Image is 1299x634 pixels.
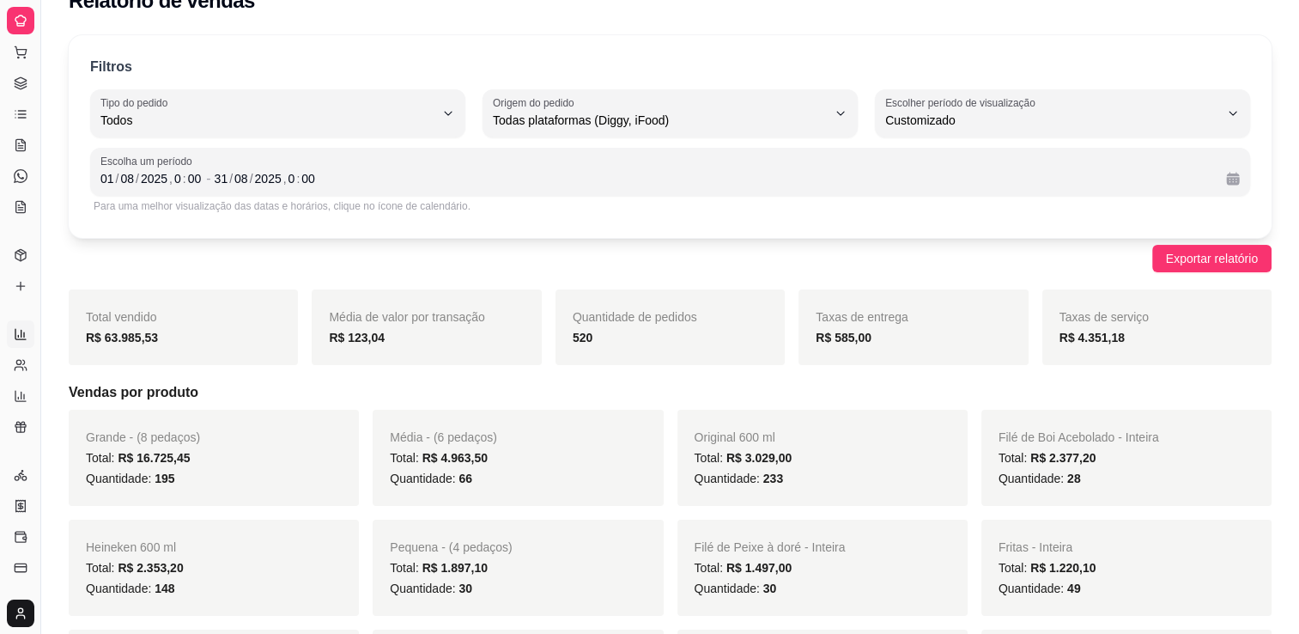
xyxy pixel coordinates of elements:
span: 28 [1067,472,1081,485]
div: dia, Data final, [213,170,230,187]
span: 30 [763,582,777,595]
span: R$ 4.963,50 [422,451,488,465]
span: Quantidade: [999,582,1081,595]
div: Data inicial [100,168,203,189]
span: Total: [695,561,792,575]
span: R$ 1.220,10 [1030,561,1096,575]
span: Quantidade: [390,582,472,595]
strong: R$ 585,00 [816,331,871,344]
span: Customizado [885,112,1219,129]
div: / [114,170,121,187]
span: Todas plataformas (Diggy, iFood) [493,112,827,129]
strong: R$ 4.351,18 [1059,331,1125,344]
span: Quantidade: [999,472,1081,485]
span: Todos [100,112,434,129]
div: : [181,170,188,187]
span: Escolha um período [100,155,1240,168]
button: Exportar relatório [1152,245,1272,272]
span: Pequena - (4 pedaços) [390,540,512,554]
button: Escolher período de visualizaçãoCustomizado [875,89,1250,137]
span: Total: [999,451,1096,465]
div: mês, Data final, [233,170,250,187]
span: Quantidade: [86,472,175,485]
button: Origem do pedidoTodas plataformas (Diggy, iFood) [483,89,858,137]
div: , [282,170,288,187]
div: , [167,170,174,187]
span: Filé de Peixe à doré - Inteira [695,540,846,554]
span: 148 [155,582,174,595]
div: minuto, Data inicial, [186,170,203,187]
span: Total: [86,561,184,575]
span: Quantidade: [695,582,777,595]
span: Quantidade: [695,472,784,485]
span: 233 [763,472,783,485]
div: ano, Data final, [253,170,283,187]
span: Total: [390,561,488,575]
span: Quantidade: [86,582,175,595]
span: R$ 1.497,00 [726,561,792,575]
span: Original 600 ml [695,430,775,444]
span: Grande - (8 pedaços) [86,430,200,444]
span: R$ 16.725,45 [118,451,190,465]
h5: Vendas por produto [69,382,1272,403]
label: Origem do pedido [493,95,580,110]
div: Data final [215,168,1212,189]
button: Calendário [1219,165,1247,192]
span: Total: [86,451,190,465]
strong: R$ 123,04 [329,331,385,344]
span: Filé de Boi Acebolado - Inteira [999,430,1159,444]
span: 49 [1067,582,1081,595]
div: Para uma melhor visualização das datas e horários, clique no ícone de calendário. [94,199,1247,213]
span: Total vendido [86,310,157,324]
p: Filtros [90,57,132,77]
div: / [248,170,255,187]
span: Quantidade de pedidos [573,310,697,324]
div: minuto, Data final, [300,170,317,187]
span: R$ 3.029,00 [726,451,792,465]
div: : [294,170,301,187]
div: dia, Data inicial, [99,170,116,187]
span: 30 [458,582,472,595]
span: Exportar relatório [1166,249,1258,268]
span: Quantidade: [390,472,472,485]
button: Tipo do pedidoTodos [90,89,465,137]
div: hora, Data final, [287,170,297,187]
span: R$ 2.377,20 [1030,451,1096,465]
label: Tipo do pedido [100,95,173,110]
span: Taxas de entrega [816,310,907,324]
span: - [206,168,210,189]
span: 195 [155,472,174,485]
div: / [134,170,141,187]
div: hora, Data inicial, [173,170,183,187]
span: Fritas - Inteira [999,540,1072,554]
strong: 520 [573,331,592,344]
div: ano, Data inicial, [139,170,169,187]
span: Total: [695,451,792,465]
span: Heineken 600 ml [86,540,176,554]
span: 66 [458,472,472,485]
span: Média de valor por transação [329,310,484,324]
span: Total: [390,451,488,465]
span: Total: [999,561,1096,575]
label: Escolher período de visualização [885,95,1041,110]
span: Taxas de serviço [1059,310,1149,324]
span: R$ 1.897,10 [422,561,488,575]
strong: R$ 63.985,53 [86,331,158,344]
div: mês, Data inicial, [118,170,136,187]
div: / [228,170,234,187]
span: R$ 2.353,20 [118,561,183,575]
span: Média - (6 pedaços) [390,430,497,444]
